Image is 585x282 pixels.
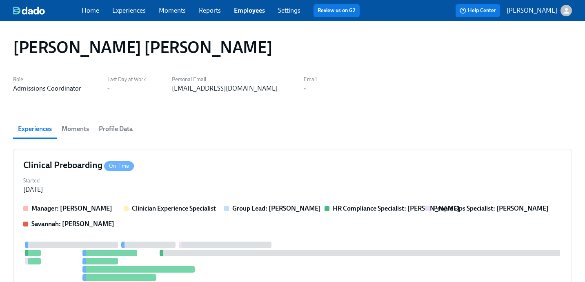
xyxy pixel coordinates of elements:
[318,7,356,15] a: Review us on G2
[112,7,146,14] a: Experiences
[507,5,572,16] button: [PERSON_NAME]
[234,7,265,14] a: Employees
[107,84,109,93] div: -
[132,204,216,212] strong: Clinician Experience Specialist
[304,75,317,84] label: Email
[333,204,460,212] strong: HR Compliance Specialist: [PERSON_NAME]
[278,7,300,14] a: Settings
[31,220,114,228] strong: Savannah: [PERSON_NAME]
[456,4,500,17] button: Help Center
[460,7,496,15] span: Help Center
[507,6,557,15] p: [PERSON_NAME]
[31,204,112,212] strong: Manager: [PERSON_NAME]
[99,123,133,135] span: Profile Data
[172,84,278,93] div: [EMAIL_ADDRESS][DOMAIN_NAME]
[314,4,360,17] button: Review us on G2
[13,75,81,84] label: Role
[62,123,89,135] span: Moments
[82,7,99,14] a: Home
[23,185,43,194] div: [DATE]
[159,7,186,14] a: Moments
[107,75,146,84] label: Last Day at Work
[23,159,134,171] h4: Clinical Preboarding
[433,204,549,212] strong: People Ops Specialist: [PERSON_NAME]
[23,176,43,185] label: Started
[232,204,321,212] strong: Group Lead: [PERSON_NAME]
[172,75,278,84] label: Personal Email
[304,84,306,93] div: -
[13,7,45,15] img: dado
[199,7,221,14] a: Reports
[13,84,81,93] div: Admissions Coordinator
[13,38,272,57] h1: [PERSON_NAME] [PERSON_NAME]
[18,123,52,135] span: Experiences
[13,7,82,15] a: dado
[104,163,134,169] span: On Time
